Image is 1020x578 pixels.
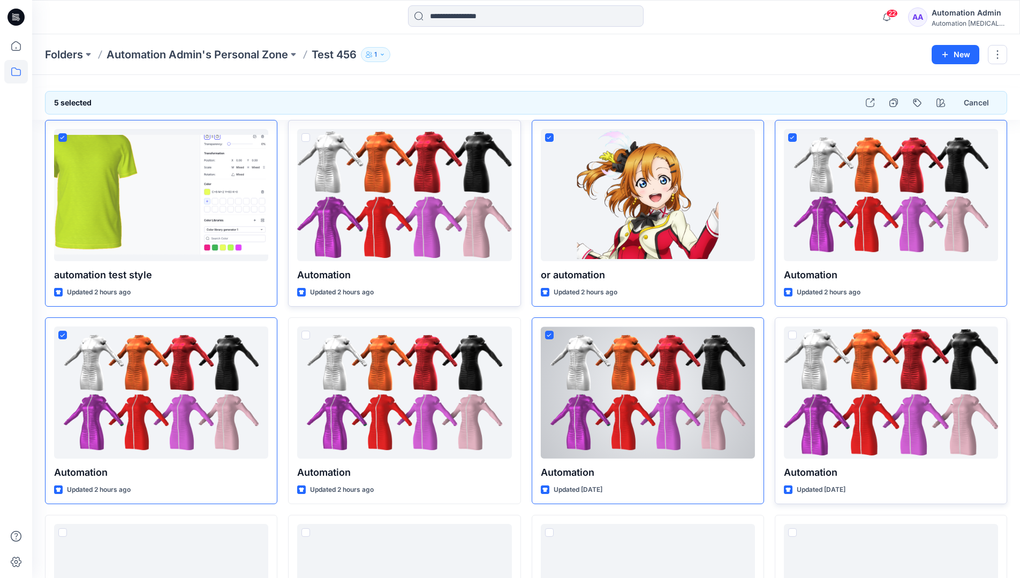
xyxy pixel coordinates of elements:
[554,287,617,298] p: Updated 2 hours ago
[310,287,374,298] p: Updated 2 hours ago
[67,484,131,496] p: Updated 2 hours ago
[54,96,92,109] h6: 5 selected
[67,287,131,298] p: Updated 2 hours ago
[541,465,755,480] p: Automation
[932,45,979,64] button: New
[955,93,998,112] button: Cancel
[297,465,511,480] p: Automation
[784,268,998,283] p: Automation
[297,268,511,283] p: Automation
[541,268,755,283] p: or automation
[361,47,390,62] button: 1
[45,47,83,62] a: Folders
[54,465,268,480] p: Automation
[554,484,602,496] p: Updated [DATE]
[886,9,898,18] span: 22
[932,19,1007,27] div: Automation [MEDICAL_DATA]...
[908,7,927,27] div: AA
[784,465,998,480] p: Automation
[797,484,845,496] p: Updated [DATE]
[312,47,357,62] p: Test 456
[374,49,377,60] p: 1
[310,484,374,496] p: Updated 2 hours ago
[54,268,268,283] p: automation test style
[932,6,1007,19] div: Automation Admin
[797,287,860,298] p: Updated 2 hours ago
[107,47,288,62] a: Automation Admin's Personal Zone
